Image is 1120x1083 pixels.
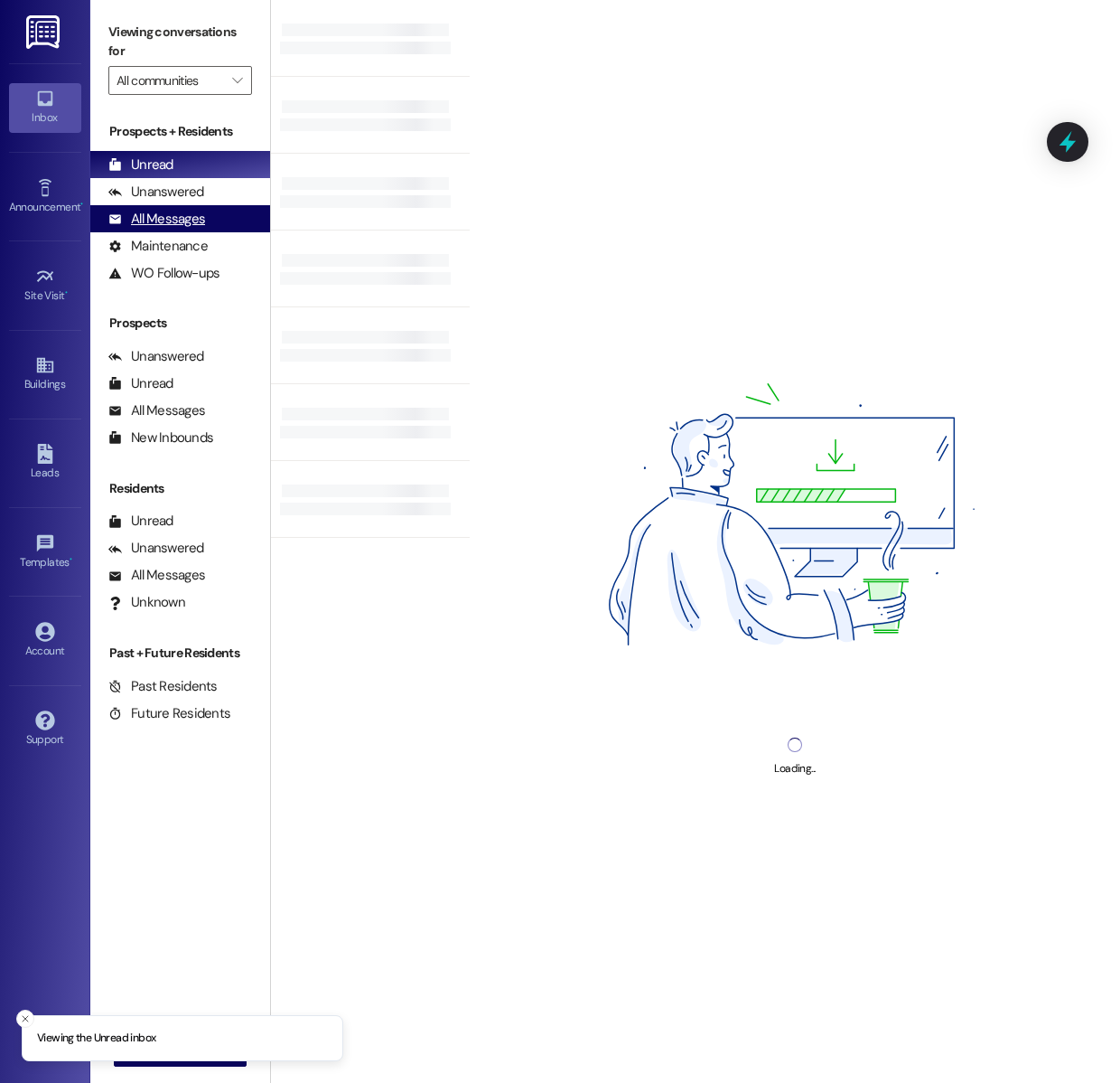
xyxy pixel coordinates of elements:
[26,15,63,49] img: ResiDesk Logo
[108,183,204,202] div: Unanswered
[70,553,72,566] span: •
[9,617,81,665] a: Account
[90,644,270,663] div: Past + Future Residents
[90,479,270,498] div: Residents
[108,347,204,366] div: Unanswered
[232,73,242,88] i: 
[108,155,173,174] div: Unread
[108,401,205,420] div: All Messages
[117,66,223,95] input: All communities
[108,210,205,229] div: All Messages
[9,705,81,754] a: Support
[108,704,230,723] div: Future Residents
[65,287,68,299] span: •
[108,512,173,531] div: Unread
[108,264,219,283] div: WO Follow-ups
[80,198,83,211] span: •
[9,261,81,310] a: Site Visit •
[108,18,252,66] label: Viewing conversations for
[9,350,81,399] a: Buildings
[9,83,81,132] a: Inbox
[108,539,204,558] div: Unanswered
[16,1010,34,1028] button: Close toast
[108,677,218,696] div: Past Residents
[108,237,208,256] div: Maintenance
[37,1031,155,1047] p: Viewing the Unread inbox
[9,438,81,487] a: Leads
[90,314,270,333] div: Prospects
[774,759,815,778] div: Loading...
[108,566,205,585] div: All Messages
[108,593,185,612] div: Unknown
[90,122,270,141] div: Prospects + Residents
[9,528,81,577] a: Templates •
[108,428,213,447] div: New Inbounds
[108,374,173,393] div: Unread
